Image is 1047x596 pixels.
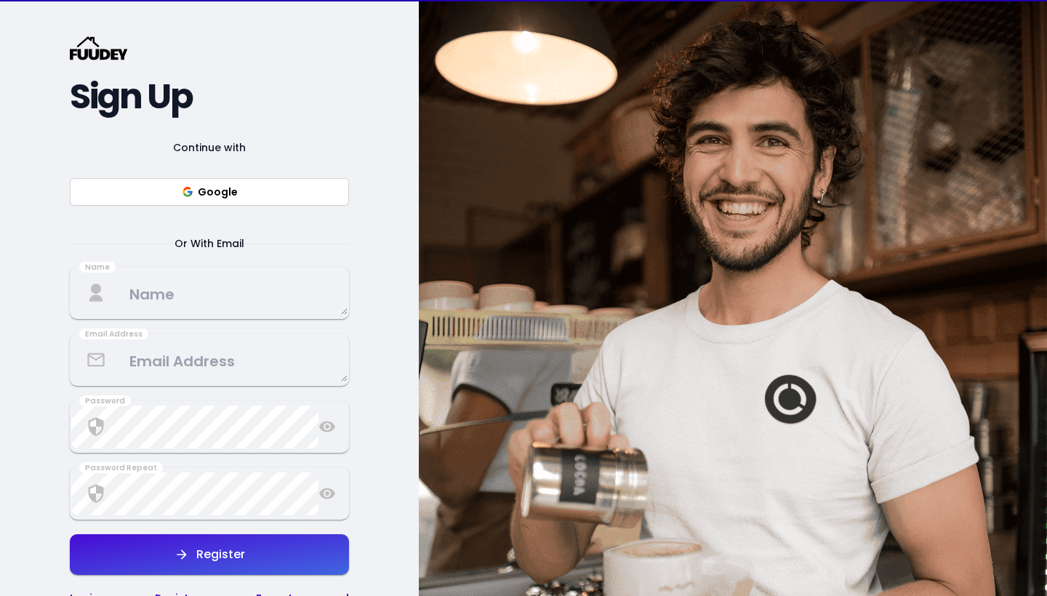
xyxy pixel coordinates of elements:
[79,395,131,407] div: Password
[70,534,349,575] button: Register
[70,178,349,206] button: Google
[79,462,163,474] div: Password Repeat
[70,84,349,110] h2: Sign Up
[157,235,262,252] span: Or With Email
[79,329,148,340] div: Email Address
[70,36,128,60] svg: {/* Added fill="currentColor" here */} {/* This rectangle defines the background. Its explicit fi...
[156,139,263,156] span: Continue with
[79,262,116,273] div: Name
[189,549,245,560] div: Register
